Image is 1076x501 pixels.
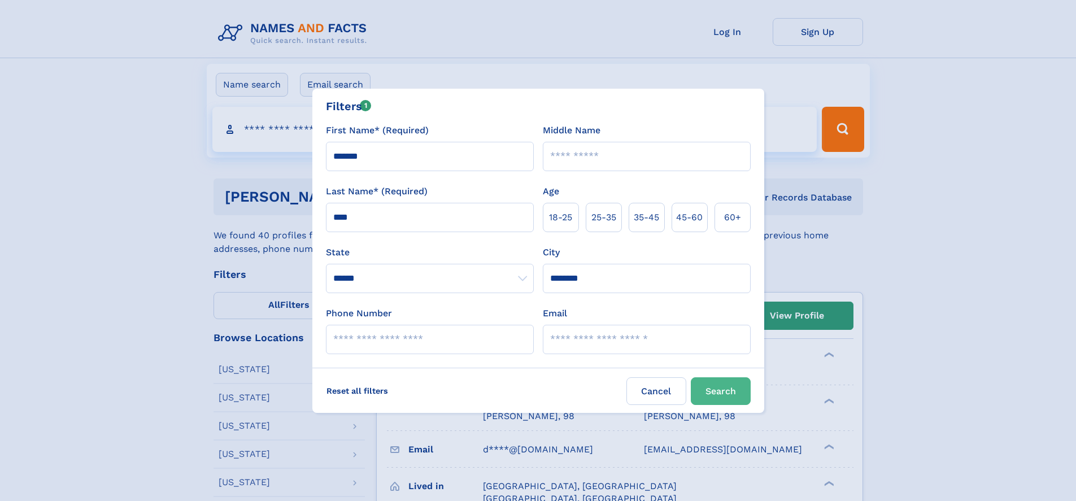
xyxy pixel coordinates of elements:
label: Reset all filters [319,377,395,404]
label: City [543,246,560,259]
label: First Name* (Required) [326,124,429,137]
span: 35‑45 [634,211,659,224]
label: Last Name* (Required) [326,185,428,198]
label: State [326,246,534,259]
label: Age [543,185,559,198]
label: Phone Number [326,307,392,320]
span: 60+ [724,211,741,224]
span: 18‑25 [549,211,572,224]
span: 45‑60 [676,211,703,224]
div: Filters [326,98,372,115]
label: Middle Name [543,124,600,137]
label: Cancel [626,377,686,405]
label: Email [543,307,567,320]
button: Search [691,377,751,405]
span: 25‑35 [591,211,616,224]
